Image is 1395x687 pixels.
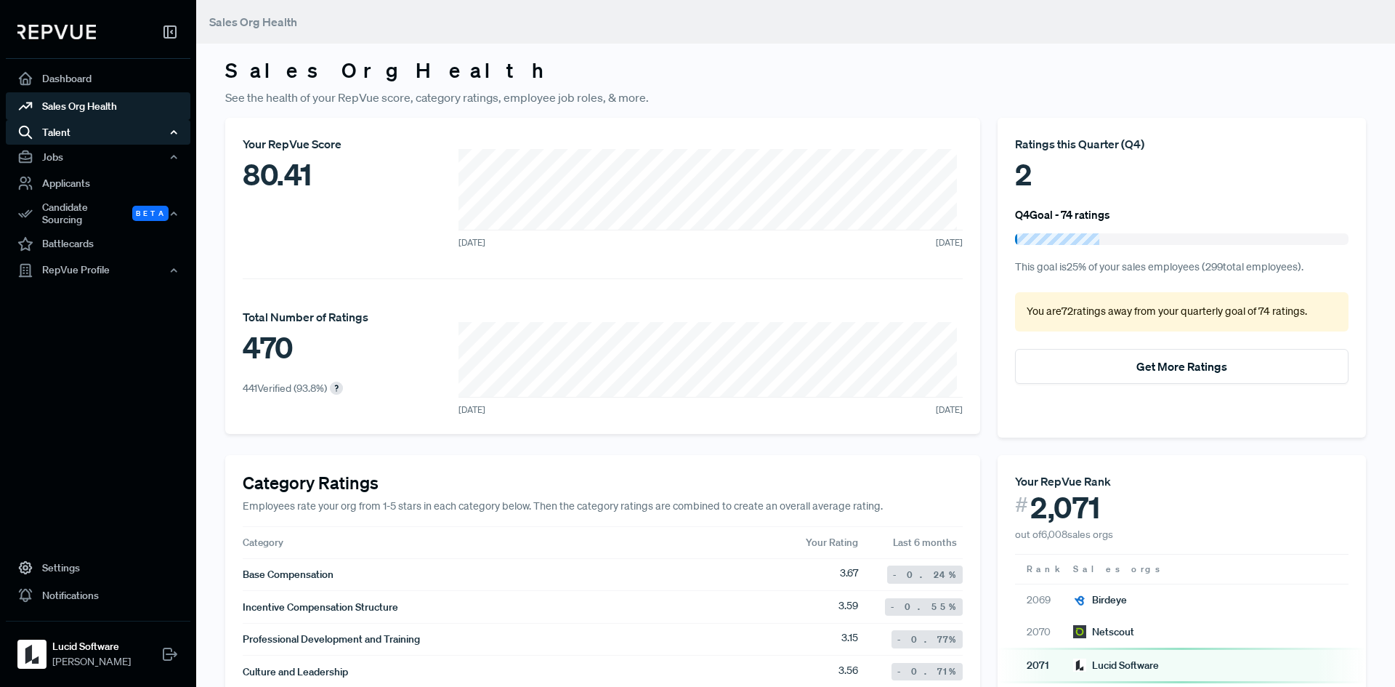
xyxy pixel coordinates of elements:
[52,654,131,670] span: [PERSON_NAME]
[243,135,382,153] div: Your RepVue Score
[897,633,957,646] span: -0.77 %
[243,473,963,494] h4: Category Ratings
[891,600,957,614] span: -0.55 %
[243,326,368,369] div: 470
[1015,474,1111,489] span: Your RepVue Rank
[893,569,957,582] span: -0.24 %
[1027,304,1337,320] p: You are 72 ratings away from your quarterly goal of 74 ratings .
[838,663,858,680] span: 3.56
[225,58,1366,83] h3: Sales Org Health
[243,308,368,326] div: Total Number of Ratings
[1073,624,1134,640] div: Netscout
[838,598,858,616] span: 3.59
[806,536,858,549] span: Your Rating
[243,153,382,196] div: 80.41
[1073,658,1159,673] div: Lucid Software
[1027,592,1062,608] span: 2069
[6,145,190,169] button: Jobs
[1030,490,1100,525] span: 2,071
[6,621,190,675] a: Lucid SoftwareLucid Software[PERSON_NAME]
[1027,624,1062,640] span: 2070
[1027,658,1062,673] span: 2071
[243,567,333,582] span: Base Compensation
[6,120,190,145] button: Talent
[243,600,398,615] span: Incentive Compensation Structure
[17,25,96,39] img: RepVue
[6,554,190,582] a: Settings
[1073,594,1086,607] img: Birdeye
[1015,135,1348,153] div: Ratings this Quarter ( Q4 )
[458,403,485,417] span: [DATE]
[1073,592,1127,608] div: Birdeye
[1015,153,1348,196] div: 2
[225,89,1366,106] p: See the health of your RepVue score, category ratings, employee job roles, & more.
[1027,563,1062,576] span: Rank
[6,258,190,283] button: RepVue Profile
[6,197,190,230] button: Candidate Sourcing Beta
[6,169,190,197] a: Applicants
[840,566,858,583] span: 3.67
[6,230,190,258] a: Battlecards
[893,535,963,550] span: Last 6 months
[243,664,348,680] span: Culture and Leadership
[132,206,169,221] span: Beta
[243,536,283,549] span: Category
[1015,208,1110,221] h6: Q4 Goal - 74 ratings
[6,582,190,609] a: Notifications
[6,92,190,120] a: Sales Org Health
[1015,528,1113,541] span: out of 6,008 sales orgs
[458,236,485,249] span: [DATE]
[936,236,963,249] span: [DATE]
[1015,490,1028,520] span: #
[841,630,858,648] span: 3.15
[1073,659,1086,672] img: Lucid Software
[897,665,957,678] span: -0.71 %
[1073,563,1162,576] span: Sales orgs
[6,197,190,230] div: Candidate Sourcing
[936,403,963,417] span: [DATE]
[243,381,327,396] p: 441 Verified ( 93.8 %)
[6,65,190,92] a: Dashboard
[1015,349,1348,384] button: Get More Ratings
[1015,260,1348,276] p: This goal is 25 % of your sales employees ( 299 total employees).
[209,15,297,29] span: Sales Org Health
[52,639,131,654] strong: Lucid Software
[243,499,963,515] p: Employees rate your org from 1-5 stars in each category below. Then the category ratings are comb...
[243,632,420,647] span: Professional Development and Training
[1073,625,1086,638] img: Netscout
[20,643,44,666] img: Lucid Software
